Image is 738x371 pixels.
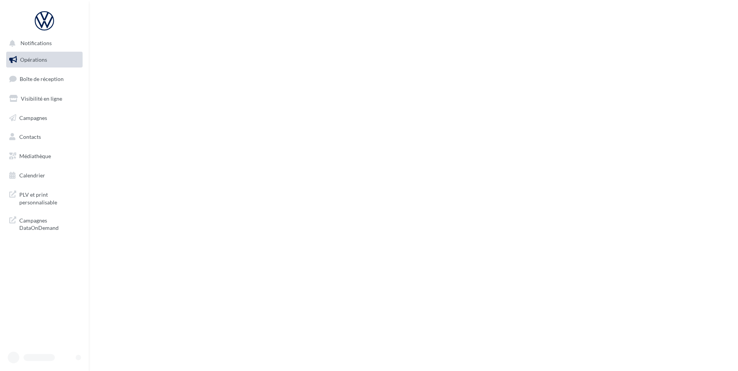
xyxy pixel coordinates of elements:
[5,71,84,87] a: Boîte de réception
[19,189,80,206] span: PLV et print personnalisable
[5,148,84,164] a: Médiathèque
[20,76,64,82] span: Boîte de réception
[20,40,52,47] span: Notifications
[5,110,84,126] a: Campagnes
[21,95,62,102] span: Visibilité en ligne
[5,212,84,235] a: Campagnes DataOnDemand
[5,167,84,184] a: Calendrier
[5,91,84,107] a: Visibilité en ligne
[19,215,80,232] span: Campagnes DataOnDemand
[5,129,84,145] a: Contacts
[19,114,47,121] span: Campagnes
[5,52,84,68] a: Opérations
[20,56,47,63] span: Opérations
[19,153,51,159] span: Médiathèque
[5,186,84,209] a: PLV et print personnalisable
[19,133,41,140] span: Contacts
[19,172,45,179] span: Calendrier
